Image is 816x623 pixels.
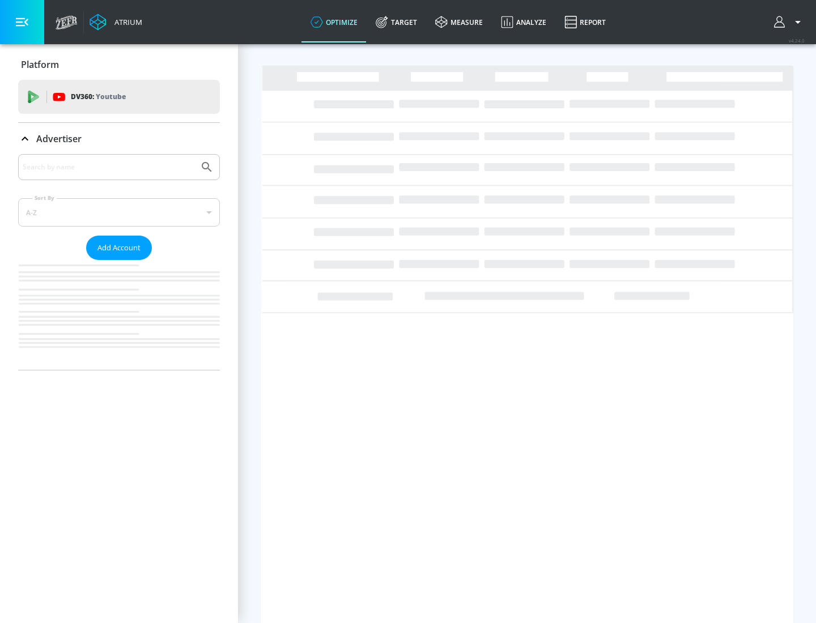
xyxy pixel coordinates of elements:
span: v 4.24.0 [789,37,805,44]
button: Add Account [86,236,152,260]
div: Advertiser [18,123,220,155]
a: Report [555,2,615,42]
input: Search by name [23,160,194,174]
p: Advertiser [36,133,82,145]
p: Platform [21,58,59,71]
a: measure [426,2,492,42]
div: DV360: Youtube [18,80,220,114]
div: A-Z [18,198,220,227]
a: Target [367,2,426,42]
a: Analyze [492,2,555,42]
span: Add Account [97,241,141,254]
nav: list of Advertiser [18,260,220,370]
a: Atrium [90,14,142,31]
p: Youtube [96,91,126,103]
div: Platform [18,49,220,80]
div: Atrium [110,17,142,27]
label: Sort By [32,194,57,202]
a: optimize [301,2,367,42]
p: DV360: [71,91,126,103]
div: Advertiser [18,154,220,370]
